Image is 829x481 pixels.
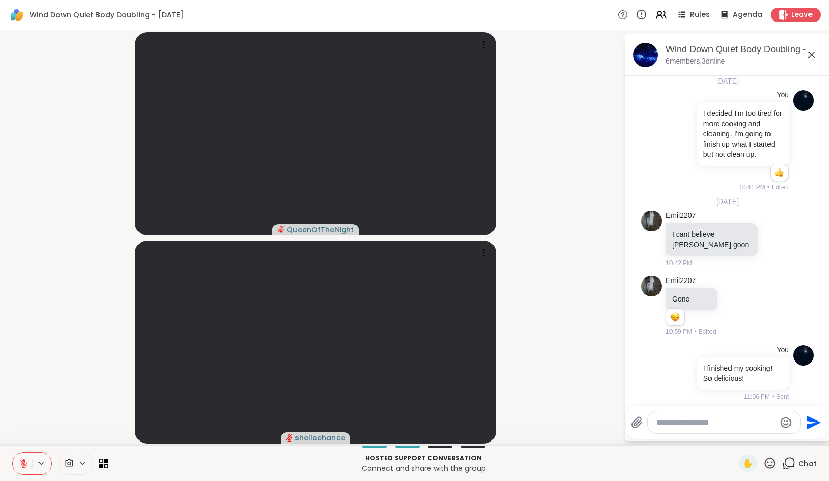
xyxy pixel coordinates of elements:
span: Rules [690,10,710,20]
span: Edited [772,183,789,192]
textarea: Type your message [656,417,776,428]
h4: You [777,90,789,101]
img: https://sharewell-space-live.sfo3.digitaloceanspaces.com/user-generated/533e235e-f4e9-42f3-ab5a-1... [641,276,662,296]
span: audio-muted [278,226,285,233]
p: I decided I'm too tired for more cooking and cleaning. I'm going to finish up what I started but ... [703,108,783,159]
span: Edited [699,327,716,336]
p: Hosted support conversation [114,454,733,463]
p: I cant believe [PERSON_NAME] goon [672,229,752,250]
img: https://sharewell-space-live.sfo3.digitaloceanspaces.com/user-generated/d7277878-0de6-43a2-a937-4... [793,90,814,111]
span: 10:41 PM [739,183,765,192]
span: Leave [791,10,813,20]
button: Send [801,411,824,434]
span: Chat [798,458,817,469]
button: Reactions: sad [669,313,680,321]
p: 6 members, 3 online [666,56,725,67]
img: https://sharewell-space-live.sfo3.digitaloceanspaces.com/user-generated/533e235e-f4e9-42f3-ab5a-1... [641,211,662,231]
span: [DATE] [710,196,745,207]
span: ✋ [743,457,753,470]
a: Emil2207 [666,276,696,286]
span: shelleehance [295,433,345,443]
img: Wind Down Quiet Body Doubling - Saturday, Oct 11 [633,43,658,67]
span: [DATE] [710,76,745,86]
span: audio-muted [286,434,293,442]
span: QueenOfTheNight [287,225,354,235]
span: • [767,183,769,192]
img: ShareWell Logomark [8,6,26,24]
span: Sent [776,392,789,402]
h4: You [777,345,789,355]
span: • [694,327,696,336]
span: Agenda [733,10,762,20]
span: Wind Down Quiet Body Doubling - [DATE] [30,10,184,20]
div: Reaction list [666,309,684,325]
span: 11:06 PM [744,392,770,402]
p: Gone [672,294,711,304]
span: • [772,392,774,402]
div: Reaction list [771,164,788,181]
p: Connect and share with the group [114,463,733,473]
a: Emil2207 [666,211,696,221]
span: 10:59 PM [666,327,692,336]
p: I finished my cooking! So delicious! [703,363,783,384]
button: Emoji picker [780,416,792,429]
span: 10:42 PM [666,258,692,268]
button: Reactions: like [774,168,784,176]
img: https://sharewell-space-live.sfo3.digitaloceanspaces.com/user-generated/d7277878-0de6-43a2-a937-4... [793,345,814,366]
div: Wind Down Quiet Body Doubling - [DATE] [666,43,822,56]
